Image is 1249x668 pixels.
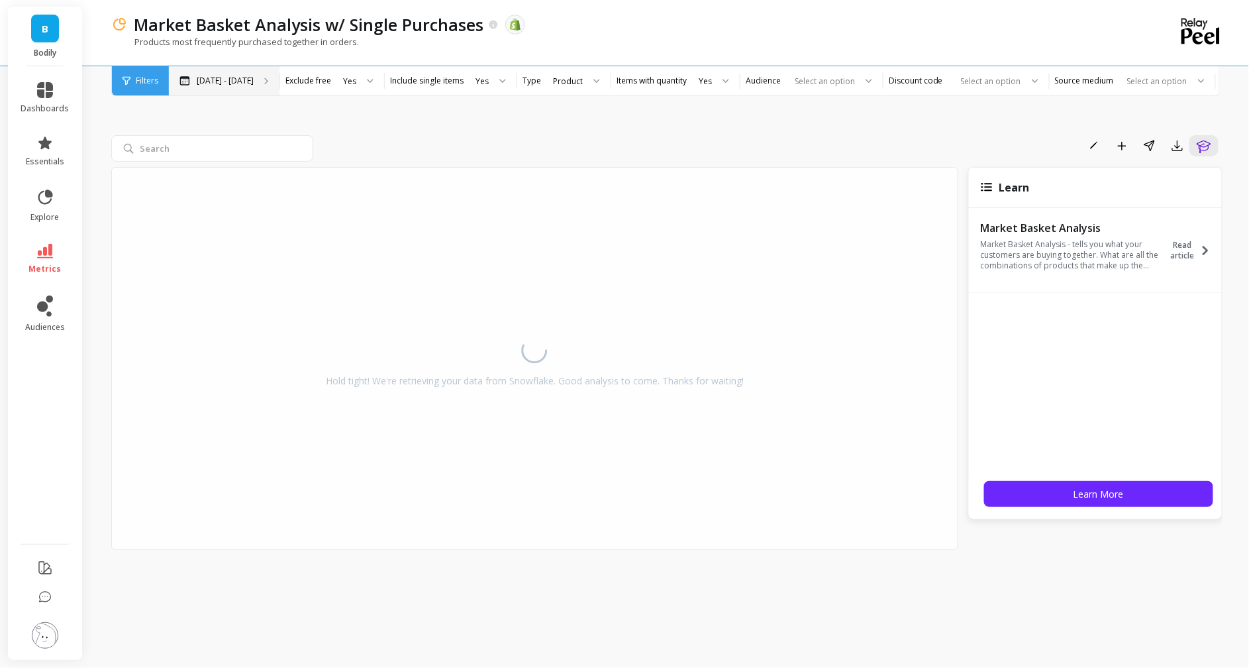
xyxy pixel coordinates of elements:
[31,212,60,223] span: explore
[984,481,1213,507] button: Learn More
[617,76,687,86] label: Items with quantity
[1166,220,1219,281] button: Read article
[981,239,1163,271] p: Market Basket Analysis - tells you what your customers are buying together. What are all the comb...
[1166,240,1199,261] span: Read article
[32,622,58,649] img: profile picture
[1074,488,1124,500] span: Learn More
[390,76,464,86] label: Include single items
[326,374,744,388] div: Hold tight! We're retrieving your data from Snowflake. Good analysis to come. Thanks for waiting!
[553,75,583,87] div: Product
[343,75,356,87] div: Yes
[29,264,62,274] span: metrics
[699,75,712,87] div: Yes
[981,221,1163,235] p: Market Basket Analysis
[197,76,254,86] p: [DATE] - [DATE]
[26,156,64,167] span: essentials
[42,21,48,36] span: B
[21,48,70,58] p: Bodily
[136,76,158,86] span: Filters
[111,17,127,32] img: header icon
[111,135,313,162] input: Search
[523,76,541,86] label: Type
[21,103,70,114] span: dashboards
[509,19,521,30] img: api.shopify.svg
[134,13,483,36] p: Market Basket Analysis w/ Single Purchases
[111,36,359,48] p: Products most frequently purchased together in orders.
[999,180,1030,195] span: Learn
[25,322,65,333] span: audiences
[475,75,489,87] div: Yes
[285,76,331,86] label: Exclude free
